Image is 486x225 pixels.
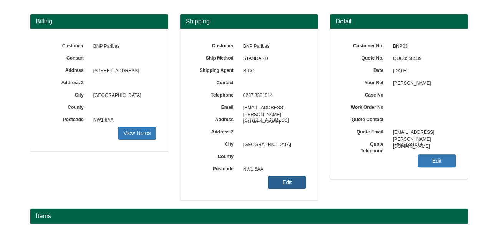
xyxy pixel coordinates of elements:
[239,40,306,53] span: BNP Paribas
[342,77,389,86] label: Your Ref
[342,102,389,111] label: Work Order No
[192,65,239,74] label: Shipping Agent
[268,176,306,189] a: Edit
[192,139,239,148] label: City
[192,77,239,86] label: Contact
[42,53,90,62] label: Contact
[192,40,239,49] label: Customer
[239,139,306,151] span: [GEOGRAPHIC_DATA]
[239,53,306,65] span: STANDARD
[90,40,156,53] span: BNP Paribas
[389,139,456,151] span: 0207 3381014
[239,90,306,102] span: 0207 3381014
[186,18,312,25] h3: Shipping
[90,114,156,127] span: NW1 6AA
[192,163,239,172] label: Postcode
[239,114,306,127] span: [STREET_ADDRESS]
[239,163,306,176] span: NW1 6AA
[342,114,389,123] label: Quote Contact
[389,127,456,139] span: [EMAIL_ADDRESS][PERSON_NAME][DOMAIN_NAME]
[336,18,462,25] h3: Detail
[389,53,456,65] span: QUO0558539
[239,65,306,77] span: RICO
[342,40,389,49] label: Customer No.
[342,53,389,62] label: Quote No.
[239,102,306,114] span: [EMAIL_ADDRESS][PERSON_NAME][DOMAIN_NAME]
[36,213,462,220] h2: Items
[192,114,239,123] label: Address
[389,65,456,77] span: [DATE]
[42,114,90,123] label: Postcode
[342,65,389,74] label: Date
[42,40,90,49] label: Customer
[342,139,389,154] label: Quote Telephone
[42,77,90,86] label: Address 2
[342,90,389,98] label: Case No
[192,90,239,98] label: Telephone
[342,127,389,135] label: Quote Email
[42,90,90,98] label: City
[42,102,90,111] label: County
[389,40,456,53] span: BNP03
[418,154,456,167] a: Edit
[36,18,162,25] h3: Billing
[192,53,239,62] label: Ship Method
[192,151,239,160] label: County
[192,102,239,111] label: Email
[42,65,90,74] label: Address
[389,77,456,90] span: [PERSON_NAME]
[90,90,156,102] span: [GEOGRAPHIC_DATA]
[192,127,239,135] label: Address 2
[118,127,156,140] a: View Notes
[90,65,156,77] span: [STREET_ADDRESS]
